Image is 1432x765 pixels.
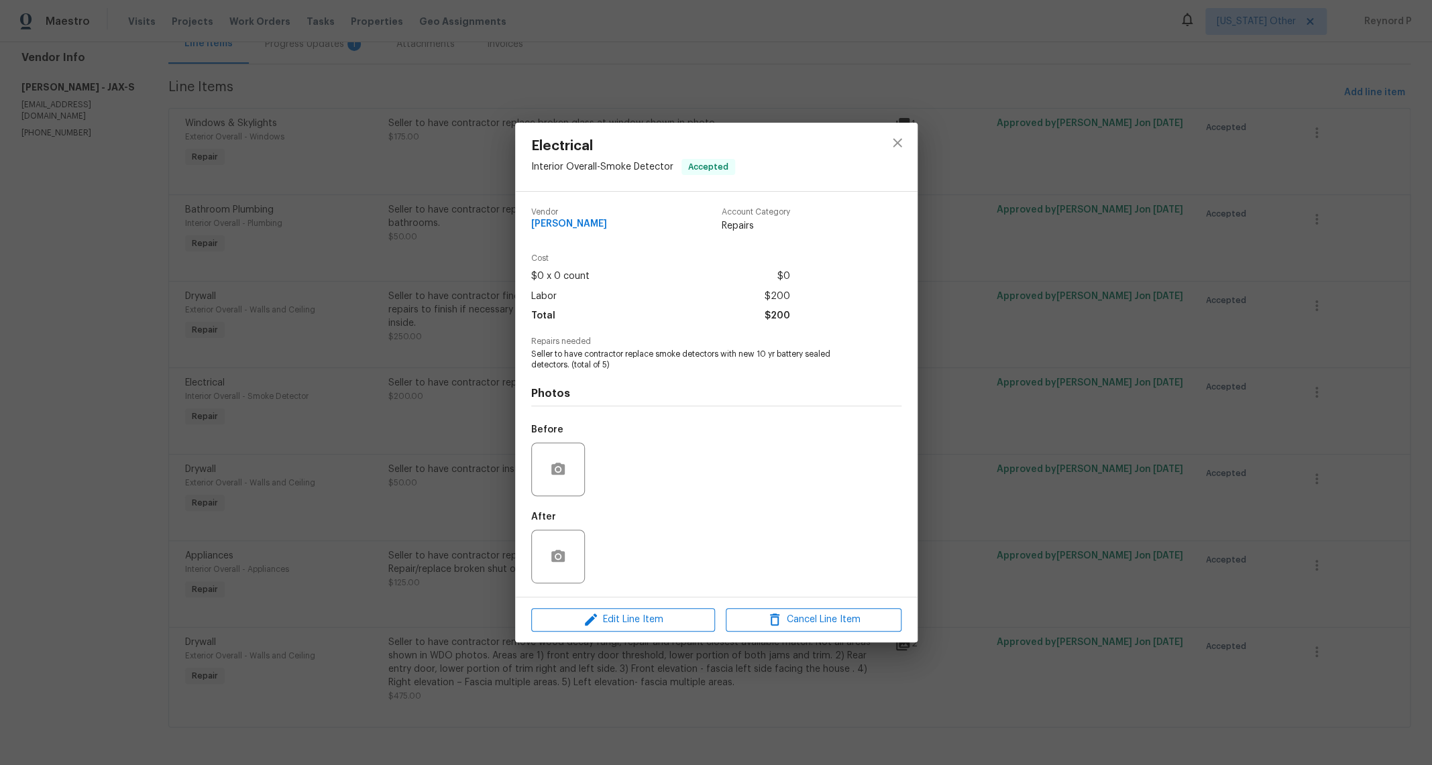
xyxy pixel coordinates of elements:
[531,287,557,306] span: Labor
[531,387,901,400] h4: Photos
[765,287,790,306] span: $200
[531,306,555,326] span: Total
[531,512,556,522] h5: After
[726,608,901,632] button: Cancel Line Item
[765,306,790,326] span: $200
[531,608,715,632] button: Edit Line Item
[531,208,607,217] span: Vendor
[531,254,790,263] span: Cost
[531,425,563,434] h5: Before
[531,162,673,172] span: Interior Overall - Smoke Detector
[531,349,865,371] span: Seller to have contractor replace smoke detectors with new 10 yr battery sealed detectors. (total...
[531,267,590,286] span: $0 x 0 count
[535,611,711,628] span: Edit Line Item
[531,139,735,154] span: Electrical
[777,267,790,286] span: $0
[722,208,790,217] span: Account Category
[683,160,734,174] span: Accepted
[881,127,914,159] button: close
[730,611,897,628] span: Cancel Line Item
[531,219,607,229] span: [PERSON_NAME]
[531,337,901,346] span: Repairs needed
[722,219,790,233] span: Repairs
